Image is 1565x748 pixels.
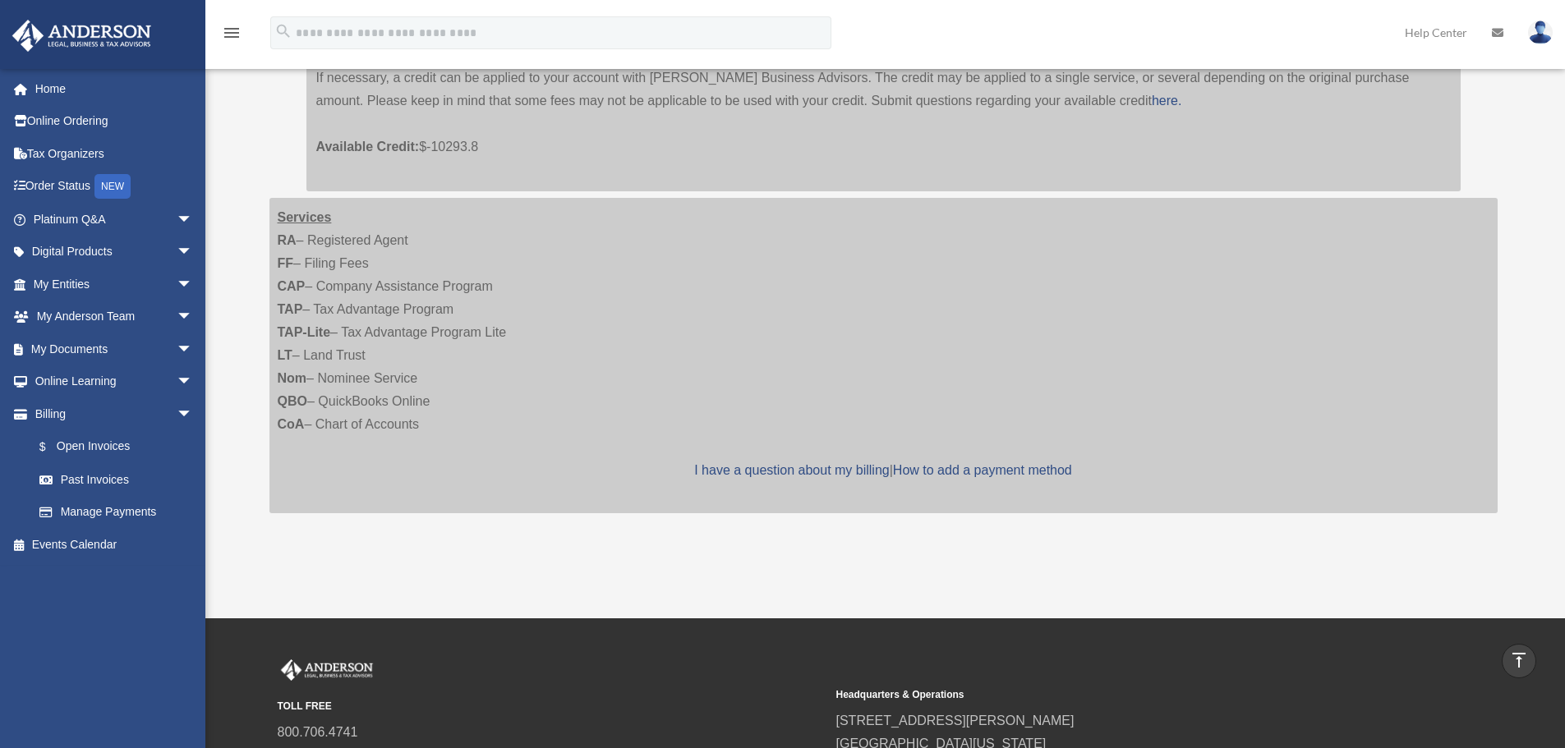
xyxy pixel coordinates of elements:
[12,236,218,268] a: Digital Productsarrow_drop_down
[836,686,1383,704] small: Headquarters & Operations
[316,112,1451,158] p: $-10293.8
[278,698,825,715] small: TOLL FREE
[23,430,201,464] a: $Open Invoices
[177,333,209,366] span: arrow_drop_down
[12,137,218,170] a: Tax Organizers
[177,365,209,399] span: arrow_drop_down
[278,725,358,739] a: 800.706.4741
[222,23,242,43] i: menu
[177,397,209,431] span: arrow_drop_down
[12,72,218,105] a: Home
[278,256,294,270] strong: FF
[12,333,218,365] a: My Documentsarrow_drop_down
[269,198,1498,513] div: – Registered Agent – Filing Fees – Company Assistance Program – Tax Advantage Program – Tax Advan...
[316,140,420,154] span: Available Credit:
[12,301,218,333] a: My Anderson Teamarrow_drop_down
[278,302,303,316] strong: TAP
[1152,94,1181,108] a: here.
[12,268,218,301] a: My Entitiesarrow_drop_down
[12,203,218,236] a: Platinum Q&Aarrow_drop_down
[278,325,331,339] strong: TAP-Lite
[278,210,332,224] strong: Services
[177,236,209,269] span: arrow_drop_down
[278,459,1489,482] p: |
[177,203,209,236] span: arrow_drop_down
[12,105,218,138] a: Online Ordering
[694,463,889,477] a: I have a question about my billing
[278,394,307,408] strong: QBO
[12,365,218,398] a: Online Learningarrow_drop_down
[12,528,218,561] a: Events Calendar
[306,57,1461,191] div: If necessary, a credit can be applied to your account with [PERSON_NAME] Business Advisors. The c...
[1528,21,1553,44] img: User Pic
[278,417,305,431] strong: CoA
[12,397,209,430] a: Billingarrow_drop_down
[23,463,209,496] a: Past Invoices
[278,659,376,681] img: Anderson Advisors Platinum Portal
[94,174,131,199] div: NEW
[278,279,306,293] strong: CAP
[222,29,242,43] a: menu
[893,463,1072,477] a: How to add a payment method
[7,20,156,52] img: Anderson Advisors Platinum Portal
[278,371,307,385] strong: Nom
[836,714,1075,727] a: [STREET_ADDRESS][PERSON_NAME]
[1502,644,1536,678] a: vertical_align_top
[278,348,292,362] strong: LT
[274,22,292,40] i: search
[177,301,209,334] span: arrow_drop_down
[1509,650,1529,670] i: vertical_align_top
[48,437,57,457] span: $
[278,233,297,247] strong: RA
[23,496,209,529] a: Manage Payments
[12,170,218,204] a: Order StatusNEW
[177,268,209,301] span: arrow_drop_down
